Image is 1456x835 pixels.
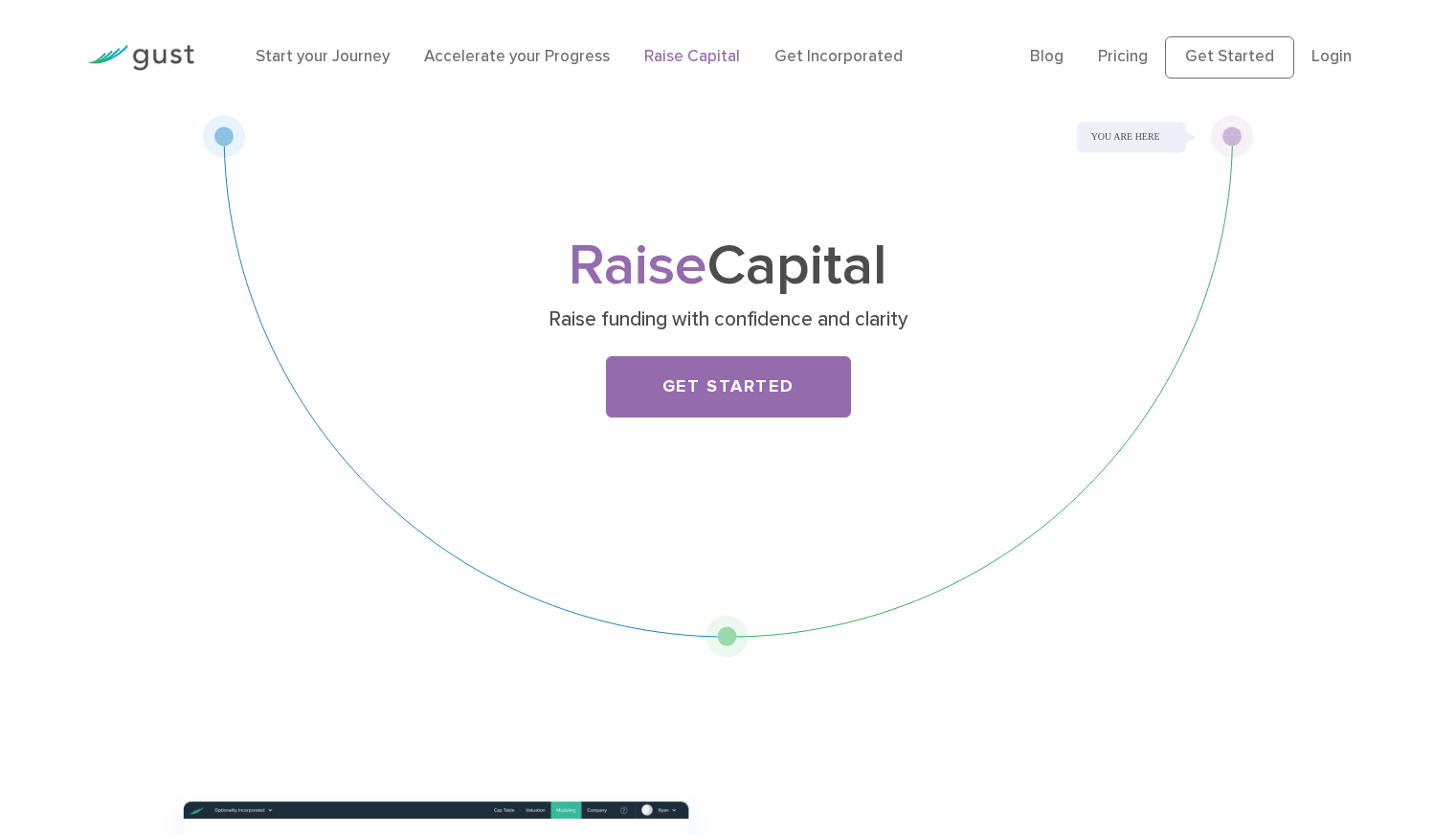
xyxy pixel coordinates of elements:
[644,47,740,66] a: Raise Capital
[1165,36,1294,79] a: Get Started
[606,356,851,417] a: Get Started
[424,47,610,66] a: Accelerate your Progress
[569,232,707,300] span: Raise
[256,47,390,66] a: Start your Journey
[350,240,1107,293] h1: Capital
[1030,47,1064,66] a: Blog
[357,306,1099,333] p: Raise funding with confidence and clarity
[774,47,903,66] a: Get Incorporated
[1098,47,1148,66] a: Pricing
[1311,47,1352,66] a: Login
[87,45,194,71] img: Gust Logo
